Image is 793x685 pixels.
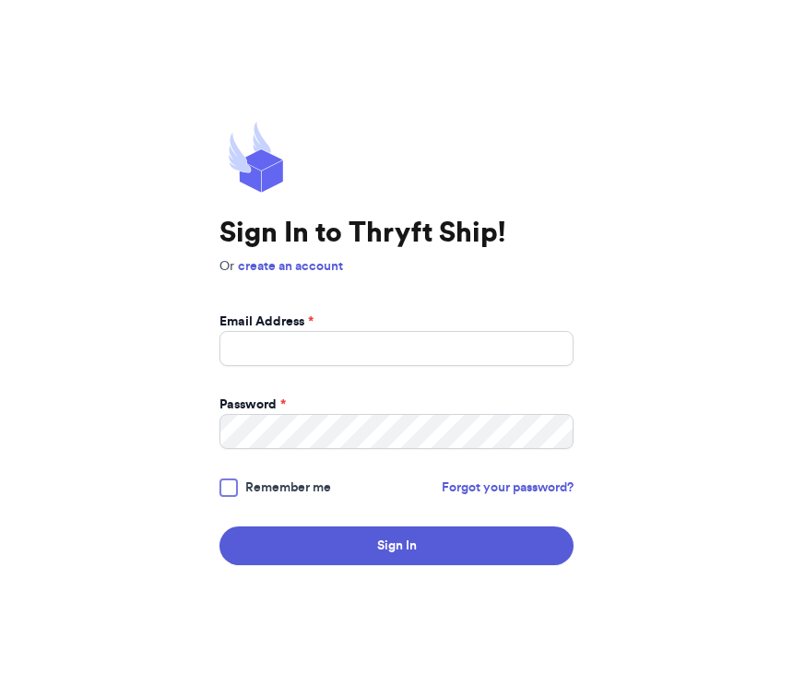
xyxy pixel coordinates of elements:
a: Forgot your password? [442,478,574,497]
p: Or [219,257,574,276]
label: Email Address [219,313,314,331]
button: Sign In [219,526,574,565]
h1: Sign In to Thryft Ship! [219,217,574,250]
a: create an account [238,260,343,273]
label: Password [219,396,286,414]
span: Remember me [245,478,331,497]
